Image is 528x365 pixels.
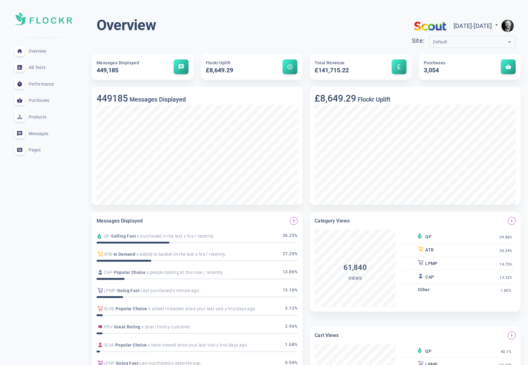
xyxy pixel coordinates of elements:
button: Message views on the category page [508,217,516,225]
span: 13.16 % [283,287,297,294]
span: shopping_basket [505,64,511,70]
h5: 449,185 [97,66,158,75]
a: Performance [5,76,82,92]
h5: 3,054 [424,66,485,75]
a: Overview [5,43,82,59]
h5: £141,715.22 [315,66,376,75]
span: question_mark [292,219,296,223]
h6: Messages Displayed [97,217,143,225]
span: priority_high [510,219,514,223]
span: x have viewed since your last visit y hrs/days ago. [147,342,248,348]
span: LPMP - [104,287,117,294]
span: In Demand [113,251,136,258]
img: Soft UI Logo [15,12,72,25]
span: 13.86 % [283,269,297,276]
a: AB Tests [5,59,82,76]
span: arrow_circle_up [287,64,293,70]
span: 30.24% [500,249,513,253]
h4: 61,840 [315,263,396,273]
span: 3.12 % [285,305,297,312]
span: priority_high [510,334,514,337]
span: 36.25 % [283,232,297,240]
button: Message views on the cart/basket bage [508,331,516,339]
span: Selling Fast [111,233,136,239]
h1: Overview [97,16,156,34]
span: Popular Choice [116,306,147,312]
h5: Flockr Uplift [356,96,391,103]
span: 14.75% [500,262,513,267]
span: SLVB - [104,306,116,312]
span: 13.32% [500,275,513,280]
h5: Messages Displayed [128,96,186,103]
img: e9922e3fc00dd5316fa4c56e6d75935f [502,20,514,32]
h6: Category Views [315,217,350,225]
span: QP - [104,233,111,239]
span: Popular Choice [114,269,146,276]
button: Which Flockr messages are displayed the most [290,217,297,225]
span: message [178,64,184,70]
span: Views [348,276,362,281]
span: Great Rating [114,324,141,330]
a: Messages [5,125,82,142]
span: SLVA - [104,342,115,348]
span: x added to basket since your last visit y hrs/days ago. [147,306,256,312]
span: CAP - [104,269,114,276]
span: ATB - [104,251,113,258]
a: Purchases [5,92,82,109]
span: 39.88% [500,235,513,240]
span: x people looking at this now / recently. [145,269,223,276]
span: Total Revenue [315,60,345,65]
span: x added to basket iin the last x hrs / recently.. [135,251,227,258]
img: scouts [412,16,449,36]
span: [DATE] - [DATE] [454,22,500,30]
h3: 449185 [97,93,128,104]
span: Popular Choice [115,342,147,348]
span: 1.80% [501,288,511,293]
span: Messages Displayed [97,60,139,65]
span: Flockr Uplift [206,60,231,65]
h5: £8,649.29 [206,66,267,75]
a: Pages [5,142,82,158]
span: PRV - [104,324,114,330]
span: Going Fast [117,287,140,294]
span: 27.29 % [283,251,297,258]
span: currency_pound [396,64,402,70]
span: 40.1% [501,350,511,354]
span: 2.96 % [285,323,297,331]
h6: Cart Views [315,331,339,339]
div: Site: [412,36,429,46]
span: x (star) from y customer. [140,324,191,330]
h3: £8,649.29 [315,93,356,104]
span: Last purchased x minute ago. [140,287,200,294]
a: Products [5,109,82,125]
span: Purchases [424,60,446,65]
span: x purchased in the last x hrs / recently. [136,233,214,239]
span: 1.68 % [285,341,297,349]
